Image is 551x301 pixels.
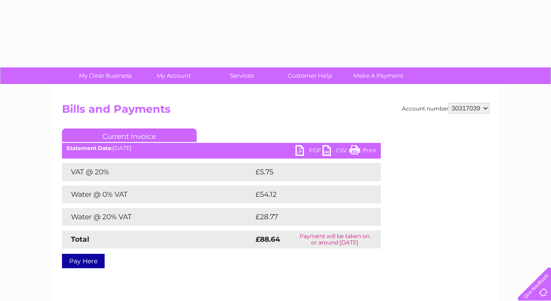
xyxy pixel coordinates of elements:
a: Make A Payment [341,67,415,84]
td: Payment will be taken on or around [DATE] [289,230,380,248]
a: Customer Help [273,67,347,84]
a: Current Invoice [62,128,197,142]
td: £54.12 [253,186,362,204]
a: My Account [137,67,211,84]
div: Account number [402,103,489,114]
td: VAT @ 20% [62,163,253,181]
h2: Bills and Payments [62,103,489,120]
td: Water @ 20% VAT [62,208,253,226]
a: PDF [295,145,322,158]
strong: £88.64 [256,235,280,243]
td: £28.77 [253,208,362,226]
strong: Total [71,235,89,243]
a: Pay Here [62,254,105,268]
a: CSV [322,145,349,158]
td: £5.75 [253,163,360,181]
a: My Clear Business [68,67,142,84]
td: Water @ 0% VAT [62,186,253,204]
b: Statement Date: [66,145,113,151]
div: [DATE] [62,145,381,151]
a: Services [205,67,279,84]
a: Print [349,145,376,158]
